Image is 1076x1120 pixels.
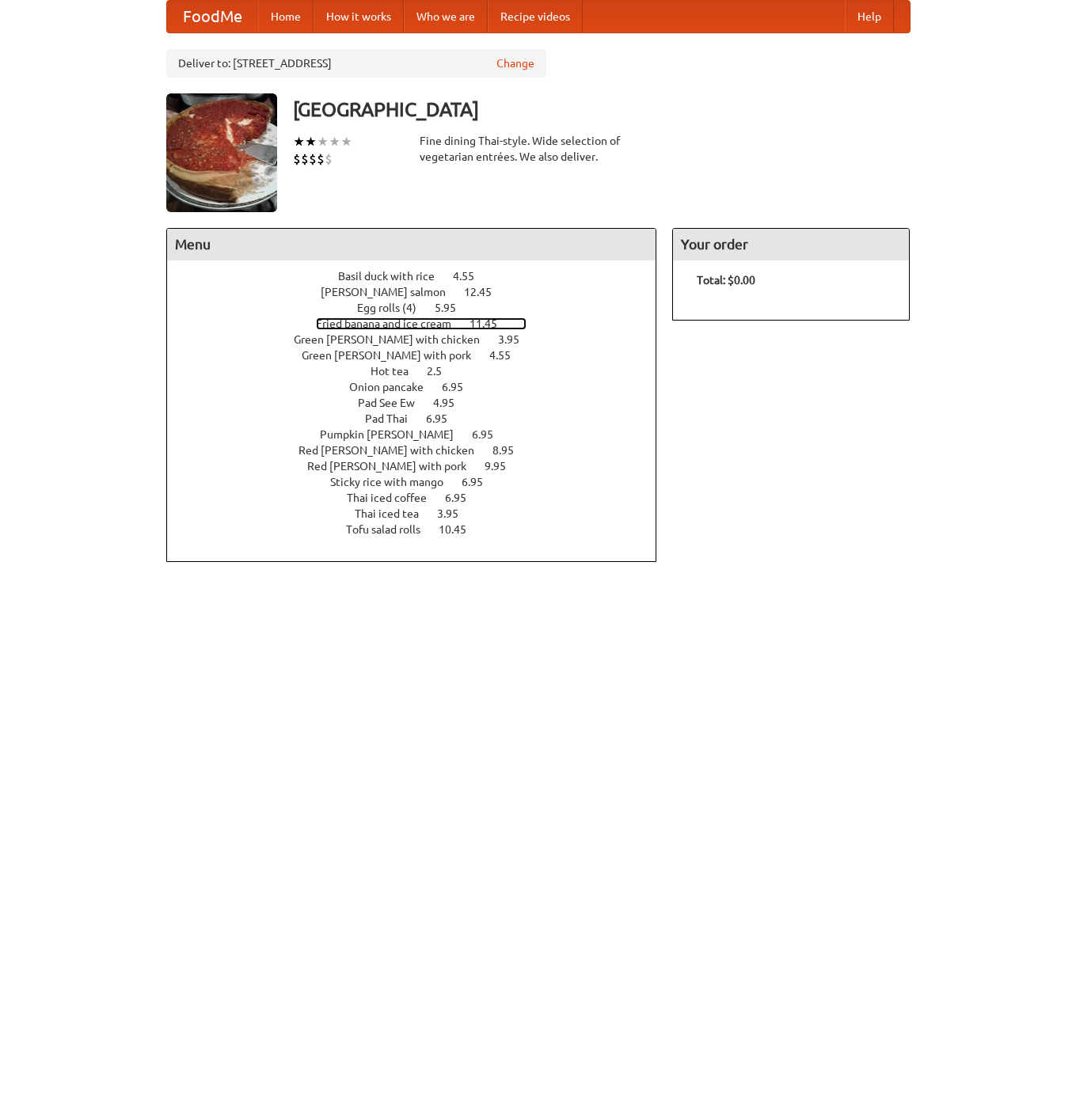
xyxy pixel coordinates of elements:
span: 4.55 [489,349,527,362]
span: [PERSON_NAME] salmon [321,286,462,298]
h3: [GEOGRAPHIC_DATA] [293,93,911,125]
li: $ [293,150,301,168]
span: 4.55 [453,270,490,283]
a: How it works [314,1,404,32]
a: Thai iced coffee 6.95 [347,492,496,504]
a: Red [PERSON_NAME] with pork 9.95 [307,460,535,473]
a: Thai iced tea 3.95 [355,507,488,520]
a: Green [PERSON_NAME] with chicken 3.95 [294,333,549,346]
span: Green [PERSON_NAME] with pork [302,349,487,362]
h4: Menu [167,229,656,260]
li: ★ [317,133,329,150]
span: 10.45 [439,523,482,536]
li: $ [301,150,309,168]
span: 4.95 [433,397,470,409]
span: Pad Thai [365,412,424,425]
a: FoodMe [167,1,258,32]
span: 12.45 [464,286,508,298]
span: 9.95 [485,460,522,473]
div: Deliver to: [STREET_ADDRESS] [166,49,546,78]
span: 3.95 [437,507,474,520]
span: Pad See Ew [358,397,431,409]
span: Thai iced tea [355,507,435,520]
span: Hot tea [371,365,424,378]
a: Fried banana and ice cream 11.45 [316,317,527,330]
a: Recipe videos [488,1,583,32]
div: Fine dining Thai-style. Wide selection of vegetarian entrées. We also deliver. [420,133,657,165]
span: 6.95 [442,381,479,393]
span: 6.95 [472,428,509,441]
li: $ [309,150,317,168]
span: Onion pancake [349,381,439,393]
a: Pad Thai 6.95 [365,412,477,425]
span: Egg rolls (4) [357,302,432,314]
span: 5.95 [435,302,472,314]
span: 2.5 [427,365,458,378]
a: Green [PERSON_NAME] with pork 4.55 [302,349,540,362]
span: Thai iced coffee [347,492,443,504]
li: ★ [329,133,340,150]
a: Who we are [404,1,488,32]
li: $ [325,150,333,168]
a: Sticky rice with mango 6.95 [330,476,512,488]
span: Green [PERSON_NAME] with chicken [294,333,496,346]
span: 6.95 [445,492,482,504]
a: Help [845,1,894,32]
h4: Your order [673,229,909,260]
a: Egg rolls (4) 5.95 [357,302,485,314]
span: Fried banana and ice cream [316,317,467,330]
span: 8.95 [492,444,530,457]
li: ★ [293,133,305,150]
span: 11.45 [470,317,513,330]
span: Red [PERSON_NAME] with pork [307,460,482,473]
a: Onion pancake 6.95 [349,381,492,393]
span: Tofu salad rolls [346,523,436,536]
a: Tofu salad rolls 10.45 [346,523,496,536]
span: 6.95 [462,476,499,488]
span: 6.95 [426,412,463,425]
b: Total: $0.00 [697,274,755,287]
span: Sticky rice with mango [330,476,459,488]
a: Pumpkin [PERSON_NAME] 6.95 [320,428,523,441]
li: ★ [305,133,317,150]
span: Red [PERSON_NAME] with chicken [298,444,490,457]
li: ★ [340,133,352,150]
a: Basil duck with rice 4.55 [338,270,504,283]
img: angular.jpg [166,93,277,212]
li: $ [317,150,325,168]
span: Basil duck with rice [338,270,451,283]
a: Hot tea 2.5 [371,365,471,378]
a: Home [258,1,314,32]
span: 3.95 [498,333,535,346]
span: Pumpkin [PERSON_NAME] [320,428,470,441]
a: Pad See Ew 4.95 [358,397,484,409]
a: Change [496,55,534,71]
a: Red [PERSON_NAME] with chicken 8.95 [298,444,543,457]
a: [PERSON_NAME] salmon 12.45 [321,286,521,298]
